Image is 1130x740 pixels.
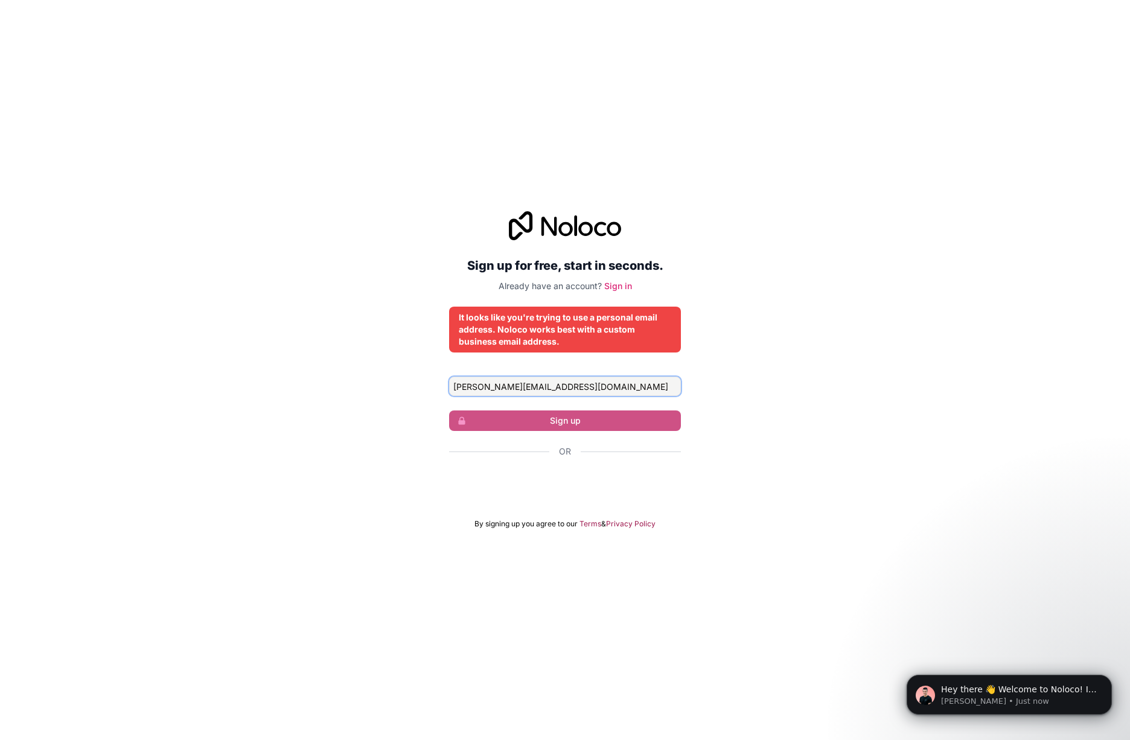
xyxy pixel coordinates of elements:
[606,519,656,529] a: Privacy Policy
[449,377,681,396] input: Email address
[474,519,578,529] span: By signing up you agree to our
[601,519,606,529] span: &
[449,410,681,431] button: Sign up
[459,311,671,348] div: It looks like you're trying to use a personal email address. Noloco works best with a custom busi...
[889,649,1130,734] iframe: Intercom notifications message
[443,471,687,497] iframe: Knop Inloggen met Google
[499,281,602,291] span: Already have an account?
[559,445,571,458] span: Or
[449,255,681,276] h2: Sign up for free, start in seconds.
[579,519,601,529] a: Terms
[604,281,632,291] a: Sign in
